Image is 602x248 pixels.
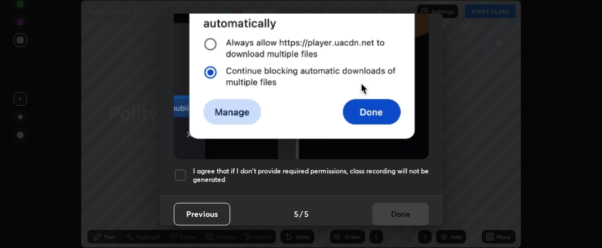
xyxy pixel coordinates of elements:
[174,203,230,225] button: Previous
[300,208,303,220] h4: /
[294,208,298,220] h4: 5
[193,167,429,184] h5: I agree that if I don't provide required permissions, class recording will not be generated
[304,208,309,220] h4: 5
